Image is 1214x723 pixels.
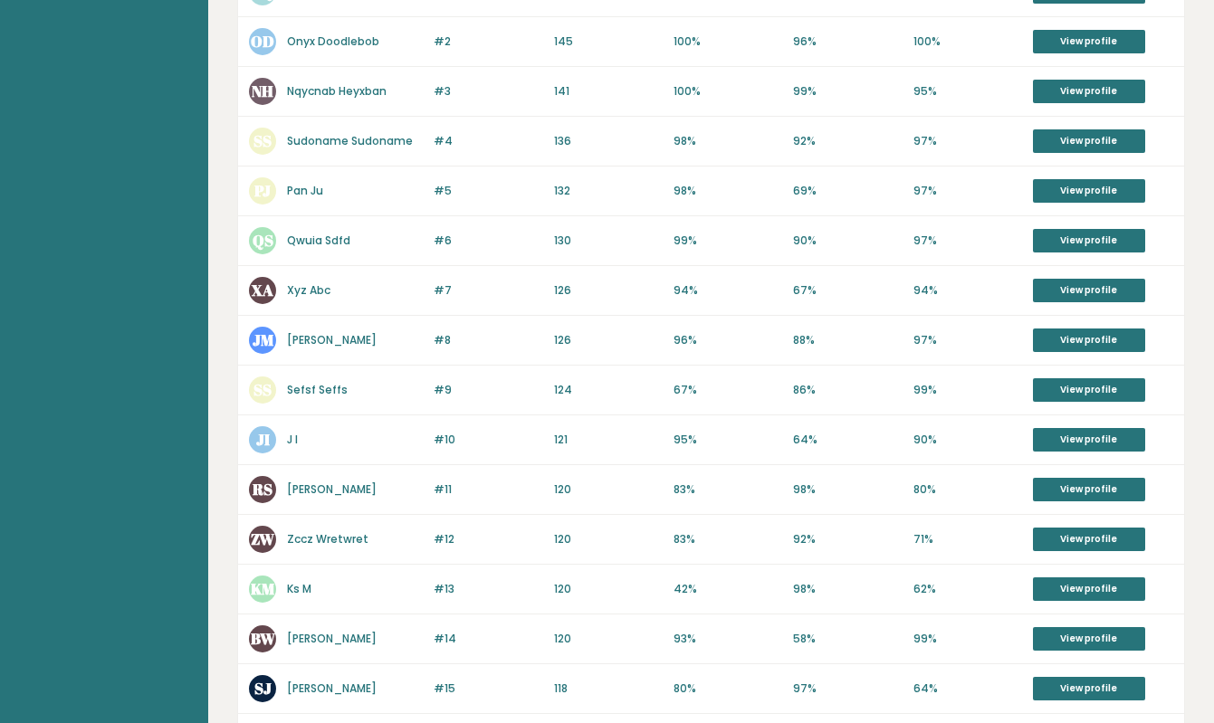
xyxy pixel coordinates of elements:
p: 118 [554,680,663,697]
p: 98% [674,133,782,149]
p: #14 [434,631,542,647]
p: 99% [913,382,1022,398]
p: 42% [674,581,782,597]
p: 62% [913,581,1022,597]
a: View profile [1033,129,1145,153]
p: 80% [674,680,782,697]
a: Onyx Doodlebob [287,33,379,49]
a: View profile [1033,328,1145,352]
p: 100% [674,33,782,50]
text: SS [253,379,272,400]
a: Pan Ju [287,183,323,198]
p: 97% [913,233,1022,249]
p: 86% [793,382,902,398]
p: 92% [793,133,902,149]
a: View profile [1033,279,1145,302]
text: OD [251,31,274,52]
p: 120 [554,481,663,498]
p: #7 [434,282,542,299]
a: View profile [1033,229,1145,252]
p: 120 [554,531,663,547]
p: 97% [913,133,1022,149]
p: 58% [793,631,902,647]
p: #13 [434,581,542,597]
p: #3 [434,83,542,100]
a: Qwuia Sdfd [287,233,350,248]
text: XA [251,280,273,300]
a: Sefsf Seffs [287,382,348,397]
a: View profile [1033,677,1145,700]
p: 126 [554,282,663,299]
a: View profile [1033,179,1145,203]
a: Sudoname Sudoname [287,133,413,148]
p: 93% [674,631,782,647]
p: 95% [674,432,782,448]
p: 64% [793,432,902,448]
p: #5 [434,183,542,199]
a: Xyz Abc [287,282,330,298]
p: 99% [913,631,1022,647]
a: [PERSON_NAME] [287,631,377,646]
text: RS [252,479,272,499]
a: View profile [1033,478,1145,501]
p: 97% [913,332,1022,348]
p: 94% [674,282,782,299]
a: [PERSON_NAME] [287,481,377,497]
p: #11 [434,481,542,498]
p: 132 [554,183,663,199]
a: View profile [1033,80,1145,103]
a: View profile [1033,627,1145,651]
text: KM [251,578,275,599]
a: Nqycnab Heyxban [287,83,387,99]
a: View profile [1033,378,1145,402]
p: 96% [674,332,782,348]
p: 64% [913,680,1022,697]
p: 94% [913,282,1022,299]
p: 95% [913,83,1022,100]
p: 96% [793,33,902,50]
p: 71% [913,531,1022,547]
p: 141 [554,83,663,100]
p: 98% [793,481,902,498]
a: Zccz Wretwret [287,531,368,547]
p: 67% [793,282,902,299]
p: 121 [554,432,663,448]
text: PJ [253,180,271,201]
a: View profile [1033,528,1145,551]
p: 80% [913,481,1022,498]
p: 90% [793,233,902,249]
text: NH [252,81,273,101]
p: 120 [554,631,663,647]
p: #10 [434,432,542,448]
p: 99% [674,233,782,249]
a: [PERSON_NAME] [287,680,377,696]
a: View profile [1033,30,1145,53]
a: View profile [1033,428,1145,452]
p: 100% [674,83,782,100]
text: BW [251,628,276,649]
p: 100% [913,33,1022,50]
p: 88% [793,332,902,348]
p: 136 [554,133,663,149]
p: #9 [434,382,542,398]
p: 90% [913,432,1022,448]
a: [PERSON_NAME] [287,332,377,347]
p: #6 [434,233,542,249]
p: 92% [793,531,902,547]
p: 83% [674,481,782,498]
text: JM [253,329,274,350]
p: 120 [554,581,663,597]
p: #8 [434,332,542,348]
p: #15 [434,680,542,697]
a: View profile [1033,577,1145,601]
p: 97% [793,680,902,697]
p: #2 [434,33,542,50]
text: JI [256,429,270,450]
a: Ks M [287,581,311,596]
p: 98% [793,581,902,597]
p: 124 [554,382,663,398]
p: 145 [554,33,663,50]
a: J I [287,432,298,447]
p: 83% [674,531,782,547]
p: #12 [434,531,542,547]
